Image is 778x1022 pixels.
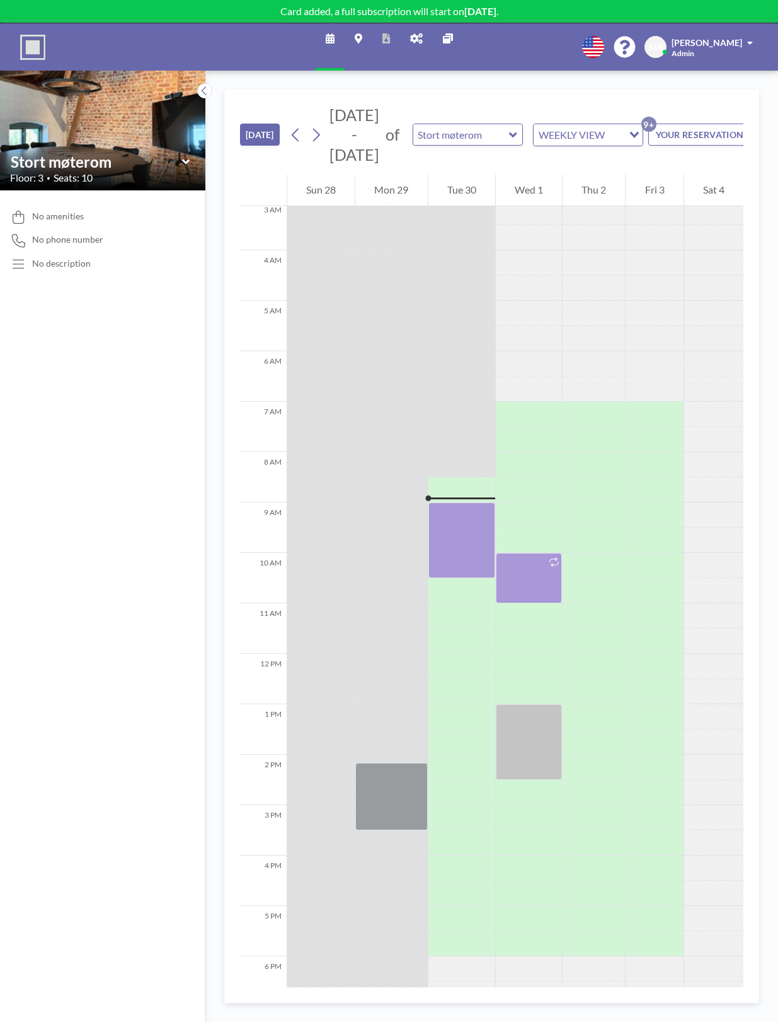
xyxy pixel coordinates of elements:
div: 5 PM [240,906,287,956]
button: [DATE] [240,124,280,146]
span: WEEKLY VIEW [536,127,607,143]
div: Sun 28 [287,175,355,206]
div: Sat 4 [684,175,743,206]
div: Fri 3 [626,175,683,206]
div: 6 AM [240,351,287,402]
div: 3 AM [240,200,287,250]
input: Stort møterom [11,153,182,171]
span: No amenities [32,211,84,222]
div: Tue 30 [428,175,495,206]
img: organization-logo [20,35,45,60]
div: 11 AM [240,603,287,654]
span: of [386,125,399,144]
div: 7 AM [240,402,287,452]
div: 12 PM [240,654,287,704]
div: No description [32,258,91,269]
input: Stort møterom [413,124,510,145]
div: 5 AM [240,301,287,351]
div: 6 PM [240,956,287,1007]
span: [PERSON_NAME] [672,37,742,48]
div: 4 AM [240,250,287,301]
div: 10 AM [240,553,287,603]
span: Admin [672,49,694,58]
span: [DATE] - [DATE] [329,105,379,164]
button: YOUR RESERVATIONS9+ [648,124,774,146]
span: Floor: 3 [10,171,43,184]
div: 3 PM [240,805,287,856]
input: Search for option [609,127,622,143]
div: 1 PM [240,704,287,755]
div: 4 PM [240,856,287,906]
div: Wed 1 [496,175,562,206]
div: 8 AM [240,452,287,502]
div: Thu 2 [563,175,625,206]
div: Mon 29 [355,175,427,206]
div: 9 AM [240,502,287,553]
div: 2 PM [240,755,287,805]
p: 9+ [641,117,656,132]
span: • [47,174,50,182]
b: [DATE] [464,5,496,17]
span: Seats: 10 [54,171,93,184]
span: MB [649,42,663,53]
span: No phone number [32,234,103,245]
div: Search for option [534,124,643,146]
